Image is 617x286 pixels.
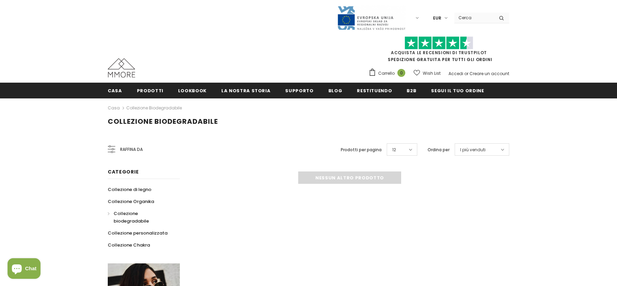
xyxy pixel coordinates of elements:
a: B2B [407,83,416,98]
a: Casa [108,83,122,98]
a: Carrello 0 [369,68,409,79]
span: Collezione Chakra [108,242,150,248]
a: Restituendo [357,83,392,98]
img: Fidati di Pilot Stars [405,36,473,50]
a: Creare un account [469,71,509,76]
a: Lookbook [178,83,207,98]
a: Accedi [449,71,463,76]
a: supporto [285,83,313,98]
span: B2B [407,87,416,94]
span: Collezione biodegradabile [114,210,149,224]
a: Segui il tuo ordine [431,83,484,98]
a: Acquista le recensioni di TrustPilot [391,50,487,56]
img: Casi MMORE [108,58,135,78]
span: Collezione di legno [108,186,151,193]
inbox-online-store-chat: Shopify online store chat [5,258,43,281]
span: SPEDIZIONE GRATUITA PER TUTTI GLI ORDINI [369,39,509,62]
a: La nostra storia [221,83,270,98]
span: Collezione Organika [108,198,154,205]
span: Prodotti [137,87,163,94]
span: 12 [392,146,396,153]
img: Javni Razpis [337,5,406,31]
span: or [464,71,468,76]
a: Prodotti [137,83,163,98]
span: Segui il tuo ordine [431,87,484,94]
a: Casa [108,104,120,112]
input: Search Site [454,13,494,23]
span: EUR [433,15,441,22]
a: Collezione di legno [108,183,151,195]
span: I più venduti [460,146,486,153]
a: Collezione Organika [108,195,154,207]
label: Ordina per [428,146,450,153]
a: Collezione biodegradabile [108,207,172,227]
span: Lookbook [178,87,207,94]
span: supporto [285,87,313,94]
span: Collezione biodegradabile [108,117,218,126]
a: Collezione personalizzata [108,227,167,239]
span: Categorie [108,168,139,175]
span: Raffina da [120,146,143,153]
a: Blog [328,83,342,98]
span: Restituendo [357,87,392,94]
a: Wish List [414,67,441,79]
span: Blog [328,87,342,94]
span: La nostra storia [221,87,270,94]
a: Javni Razpis [337,15,406,21]
span: Carrello [378,70,395,77]
a: Collezione Chakra [108,239,150,251]
label: Prodotti per pagina [341,146,382,153]
span: Wish List [423,70,441,77]
a: Collezione biodegradabile [126,105,182,111]
span: Casa [108,87,122,94]
span: Collezione personalizzata [108,230,167,236]
span: 0 [397,69,405,77]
